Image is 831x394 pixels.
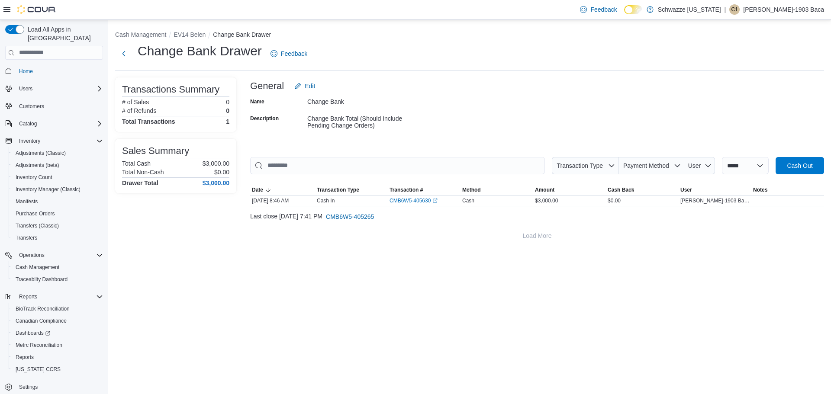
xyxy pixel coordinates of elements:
[267,45,311,62] a: Feedback
[9,195,106,208] button: Manifests
[9,220,106,232] button: Transfers (Classic)
[523,231,552,240] span: Load More
[203,179,229,186] h4: $3,000.00
[19,293,37,300] span: Reports
[12,364,64,375] a: [US_STATE] CCRS
[19,120,37,127] span: Catalog
[12,172,56,183] a: Inventory Count
[9,327,106,339] a: Dashboards
[16,382,41,392] a: Settings
[9,232,106,244] button: Transfers
[12,274,71,285] a: Traceabilty Dashboard
[12,352,37,362] a: Reports
[684,157,715,174] button: User
[776,157,824,174] button: Cash Out
[19,103,44,110] span: Customers
[608,186,634,193] span: Cash Back
[2,65,106,77] button: Home
[12,274,103,285] span: Traceabilty Dashboard
[226,107,229,114] p: 0
[122,99,149,106] h6: # of Sales
[16,66,36,77] a: Home
[725,4,726,15] p: |
[16,305,70,312] span: BioTrack Reconciliation
[250,115,279,122] label: Description
[19,252,45,259] span: Operations
[16,381,103,392] span: Settings
[623,162,669,169] span: Payment Method
[2,100,106,112] button: Customers
[281,49,307,58] span: Feedback
[291,77,319,95] button: Edit
[16,66,103,77] span: Home
[9,171,106,183] button: Inventory Count
[12,160,103,170] span: Adjustments (beta)
[12,208,58,219] a: Purchase Orders
[16,250,103,260] span: Operations
[12,148,103,158] span: Adjustments (Classic)
[731,4,738,15] span: C1
[19,384,38,391] span: Settings
[19,85,32,92] span: Users
[122,169,164,176] h6: Total Non-Cash
[729,4,740,15] div: Carlos-1903 Baca
[12,328,103,338] span: Dashboards
[12,304,73,314] a: BioTrack Reconciliation
[12,316,70,326] a: Canadian Compliance
[122,84,219,95] h3: Transactions Summary
[751,185,824,195] button: Notes
[250,195,315,206] div: [DATE] 8:46 AM
[174,31,206,38] button: EV14 Belen
[252,186,263,193] span: Date
[16,317,67,324] span: Canadian Compliance
[24,25,103,42] span: Load All Apps in [GEOGRAPHIC_DATA]
[12,208,103,219] span: Purchase Orders
[322,208,377,225] button: CMB6W5-405265
[12,233,41,243] a: Transfers
[432,198,438,203] svg: External link
[9,159,106,171] button: Adjustments (beta)
[307,95,423,105] div: Change Bank
[12,316,103,326] span: Canadian Compliance
[307,112,423,129] div: Change Bank Total (Should Include Pending Change Orders)
[122,107,156,114] h6: # of Refunds
[315,185,388,195] button: Transaction Type
[317,186,359,193] span: Transaction Type
[12,196,41,207] a: Manifests
[462,186,481,193] span: Method
[12,221,103,231] span: Transfers (Classic)
[535,197,558,204] span: $3,000.00
[12,262,63,272] a: Cash Management
[16,119,103,129] span: Catalog
[16,366,61,373] span: [US_STATE] CCRS
[16,330,50,336] span: Dashboards
[688,162,701,169] span: User
[624,5,642,14] input: Dark Mode
[606,185,679,195] button: Cash Back
[535,186,554,193] span: Amount
[16,119,40,129] button: Catalog
[390,197,438,204] a: CMB6W5-405630External link
[606,195,679,206] div: $0.00
[9,339,106,351] button: Metrc Reconciliation
[462,197,474,204] span: Cash
[16,101,48,112] a: Customers
[16,162,59,169] span: Adjustments (beta)
[16,250,48,260] button: Operations
[16,210,55,217] span: Purchase Orders
[122,146,189,156] h3: Sales Summary
[2,291,106,303] button: Reports
[17,5,56,14] img: Cova
[16,174,52,181] span: Inventory Count
[12,184,103,195] span: Inventory Manager (Classic)
[250,208,824,225] div: Last close [DATE] 7:41 PM
[12,196,103,207] span: Manifests
[115,31,166,38] button: Cash Management
[250,157,545,174] input: This is a search bar. As you type, the results lower in the page will automatically filter.
[16,276,68,283] span: Traceabilty Dashboard
[9,303,106,315] button: BioTrack Reconciliation
[203,160,229,167] p: $3,000.00
[250,98,264,105] label: Name
[658,4,721,15] p: Schwazze [US_STATE]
